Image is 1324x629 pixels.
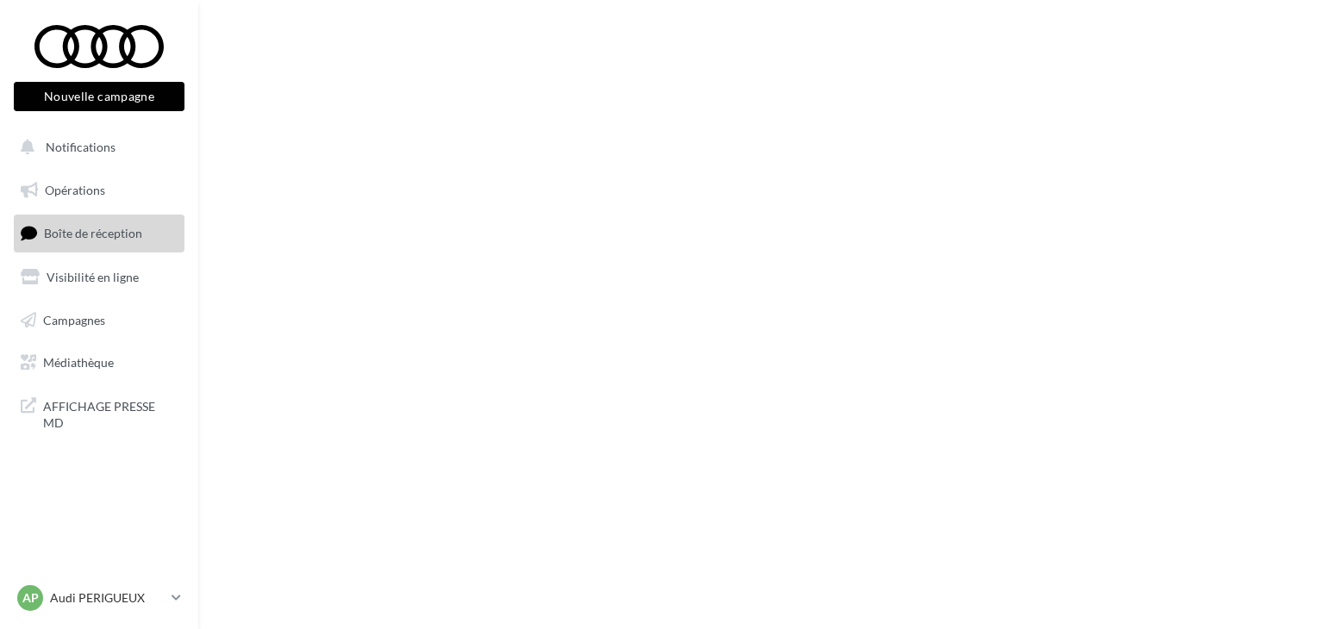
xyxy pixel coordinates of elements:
p: Audi PERIGUEUX [50,589,165,607]
span: Visibilité en ligne [47,270,139,284]
a: AP Audi PERIGUEUX [14,582,184,614]
a: AFFICHAGE PRESSE MD [10,388,188,439]
span: Boîte de réception [44,226,142,240]
span: Campagnes [43,312,105,327]
span: AP [22,589,39,607]
button: Nouvelle campagne [14,82,184,111]
span: AFFICHAGE PRESSE MD [43,395,178,432]
a: Campagnes [10,302,188,339]
a: Visibilité en ligne [10,259,188,296]
button: Notifications [10,129,181,165]
span: Médiathèque [43,355,114,370]
a: Médiathèque [10,345,188,381]
a: Boîte de réception [10,215,188,252]
span: Notifications [46,140,116,154]
a: Opérations [10,172,188,209]
span: Opérations [45,183,105,197]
